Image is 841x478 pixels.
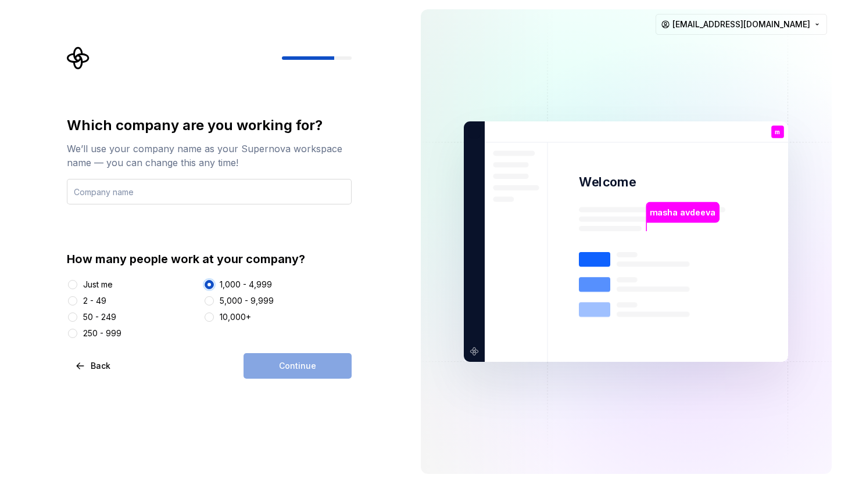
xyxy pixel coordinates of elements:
[656,14,827,35] button: [EMAIL_ADDRESS][DOMAIN_NAME]
[67,251,352,267] div: How many people work at your company?
[220,295,274,307] div: 5,000 - 9,999
[91,360,110,372] span: Back
[83,295,106,307] div: 2 - 49
[67,46,90,70] svg: Supernova Logo
[67,116,352,135] div: Which company are you working for?
[67,353,120,379] button: Back
[220,311,251,323] div: 10,000+
[83,328,121,339] div: 250 - 999
[220,279,272,290] div: 1,000 - 4,999
[650,206,716,219] p: masha avdeeva
[672,19,810,30] span: [EMAIL_ADDRESS][DOMAIN_NAME]
[83,279,113,290] div: Just me
[67,142,352,170] div: We’ll use your company name as your Supernova workspace name — you can change this any time!
[775,129,781,135] p: m
[67,179,352,204] input: Company name
[579,174,636,191] p: Welcome
[83,311,116,323] div: 50 - 249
